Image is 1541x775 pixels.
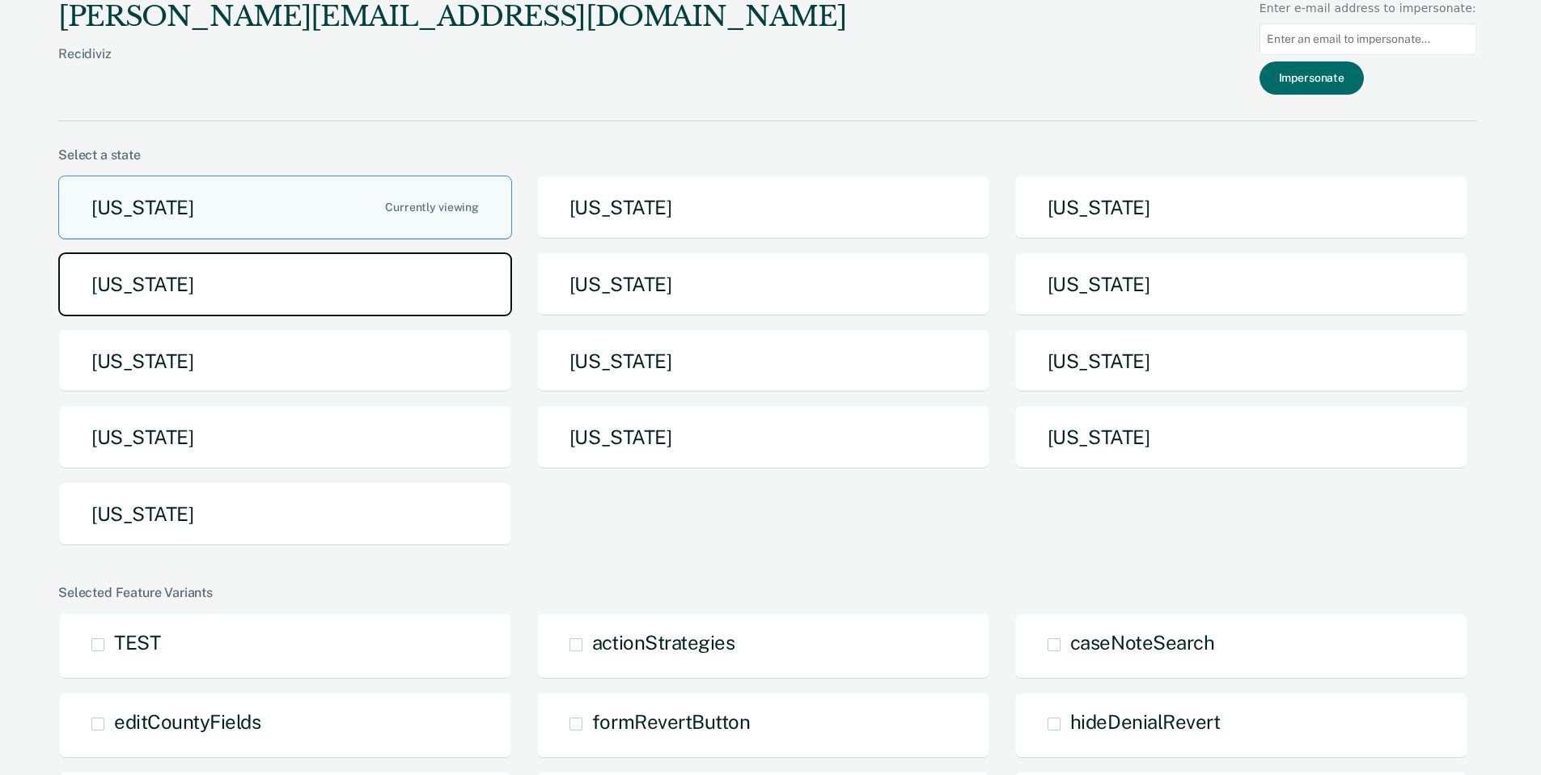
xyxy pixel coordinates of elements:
button: [US_STATE] [536,329,990,393]
button: [US_STATE] [1014,252,1468,316]
input: Enter an email to impersonate... [1259,23,1476,55]
button: [US_STATE] [536,252,990,316]
button: Impersonate [1259,61,1364,95]
span: TEST [114,631,160,654]
button: [US_STATE] [1014,405,1468,469]
button: [US_STATE] [58,176,512,239]
button: [US_STATE] [536,176,990,239]
button: [US_STATE] [58,329,512,393]
span: caseNoteSearch [1070,631,1214,654]
button: [US_STATE] [58,405,512,469]
button: [US_STATE] [58,252,512,316]
span: actionStrategies [592,631,735,654]
div: Select a state [58,147,1476,163]
button: [US_STATE] [1014,329,1468,393]
span: hideDenialRevert [1070,710,1220,733]
button: [US_STATE] [58,482,512,546]
div: Selected Feature Variants [58,585,1476,600]
span: editCountyFields [114,710,260,733]
button: [US_STATE] [536,405,990,469]
button: [US_STATE] [1014,176,1468,239]
div: Recidiviz [58,46,846,87]
span: formRevertButton [592,710,750,733]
